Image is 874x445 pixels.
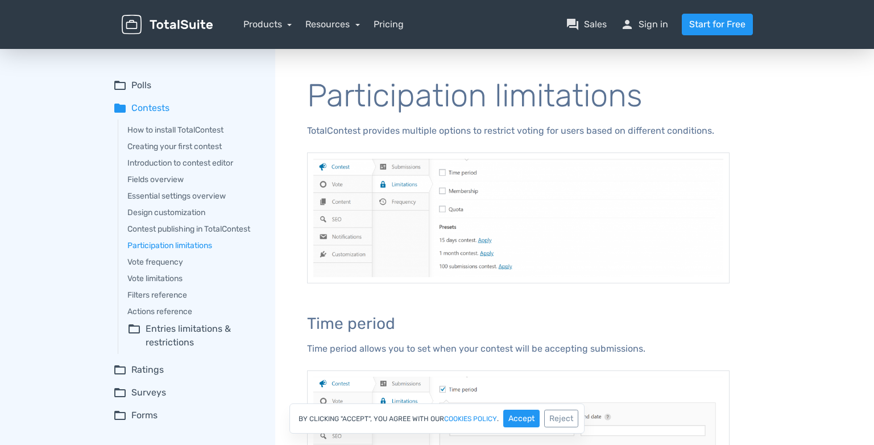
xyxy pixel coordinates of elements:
[243,19,292,30] a: Products
[113,101,259,115] summary: folderContests
[127,223,259,235] a: Contest publishing in TotalContest
[122,15,213,35] img: TotalSuite for WordPress
[307,341,730,357] p: Time period allows you to set when your contest will be accepting submissions.
[127,322,141,349] span: folder_open
[127,141,259,153] a: Creating your first contest
[544,410,578,427] button: Reject
[113,363,259,377] summary: folder_openRatings
[127,124,259,136] a: How to install TotalContest
[566,18,579,31] span: question_answer
[127,207,259,219] a: Design customization
[113,386,259,399] summary: folder_openSurveys
[620,18,634,31] span: person
[305,19,360,30] a: Resources
[682,14,753,35] a: Start for Free
[127,289,259,301] a: Filters reference
[307,315,730,333] h3: Time period
[127,306,259,318] a: Actions reference
[620,18,668,31] a: personSign in
[503,410,540,427] button: Accept
[113,363,127,377] span: folder_open
[127,157,259,169] a: Introduction to contest editor
[289,403,585,434] div: By clicking "Accept", you agree with our .
[307,123,730,139] p: TotalContest provides multiple options to restrict voting for users based on different conditions.
[566,18,607,31] a: question_answerSales
[307,79,730,114] h1: Participation limitations
[127,190,259,202] a: Essential settings overview
[127,240,259,252] a: Participation limitations
[127,256,259,268] a: Vote frequency
[127,322,259,349] summary: folder_openEntries limitations & restrictions
[113,101,127,115] span: folder
[127,174,259,186] a: Fields overview
[127,273,259,285] a: Vote limitations
[113,79,259,92] summary: folder_openPolls
[444,415,497,422] a: cookies policy
[374,18,404,31] a: Pricing
[113,79,127,92] span: folder_open
[113,386,127,399] span: folder_open
[307,153,730,283] img: Participation limitations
